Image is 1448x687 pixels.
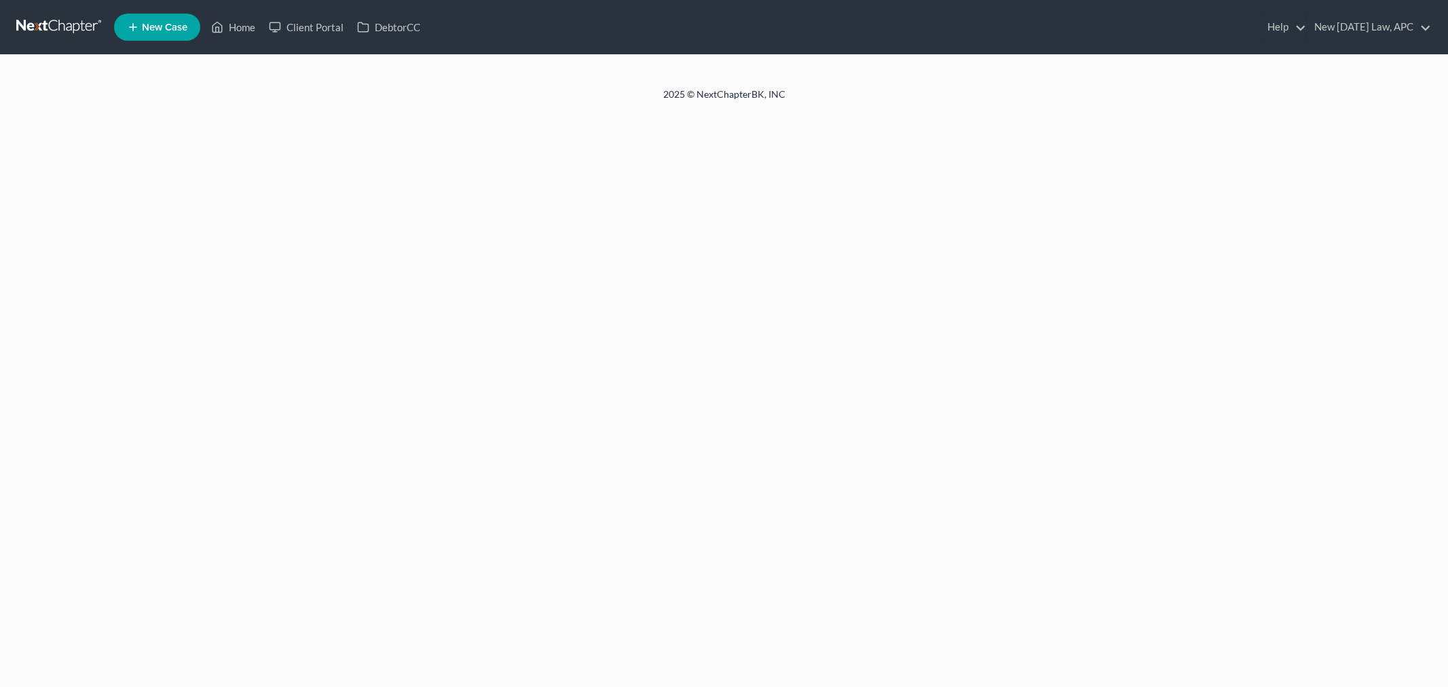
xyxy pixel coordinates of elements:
[350,15,427,39] a: DebtorCC
[262,15,350,39] a: Client Portal
[204,15,262,39] a: Home
[1307,15,1431,39] a: New [DATE] Law, APC
[337,88,1111,112] div: 2025 © NextChapterBK, INC
[114,14,200,41] new-legal-case-button: New Case
[1261,15,1306,39] a: Help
